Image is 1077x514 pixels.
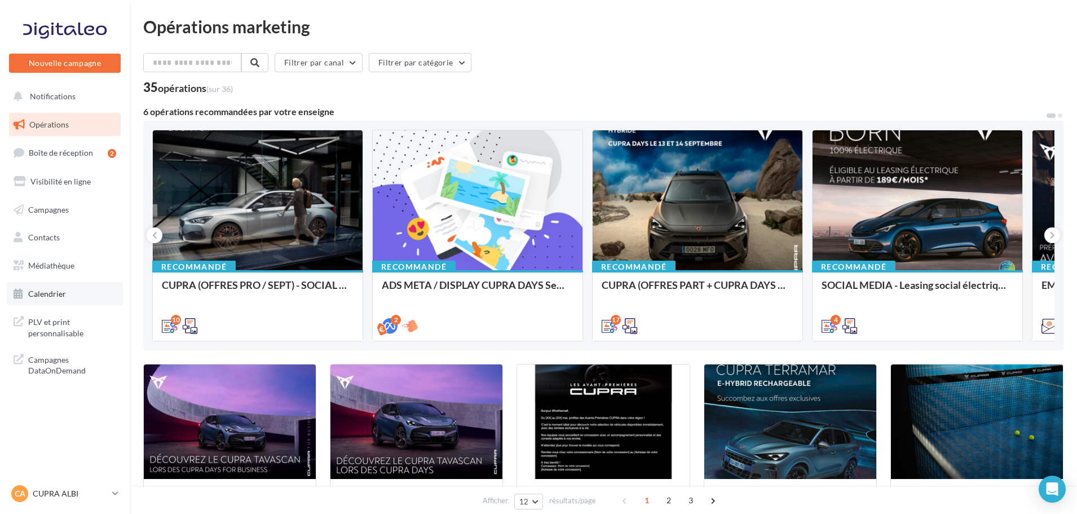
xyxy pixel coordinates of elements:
div: SOCIAL MEDIA - Leasing social électrique - CUPRA Born [822,279,1013,302]
span: Médiathèque [28,261,74,270]
div: 4 [831,315,841,325]
a: Campagnes [7,198,123,222]
a: Contacts [7,226,123,249]
span: 1 [638,491,656,509]
button: Notifications [7,85,118,108]
a: Visibilité en ligne [7,170,123,194]
span: 12 [519,497,529,506]
span: Afficher [483,495,508,506]
div: Recommandé [592,261,676,273]
a: PLV et print personnalisable [7,310,123,343]
div: Recommandé [372,261,456,273]
div: opérations [158,83,233,93]
span: Visibilité en ligne [30,177,91,186]
span: (sur 36) [206,84,233,94]
div: Recommandé [152,261,236,273]
span: Opérations [29,120,69,129]
span: résultats/page [549,495,596,506]
span: Campagnes DataOnDemand [28,352,116,376]
a: Calendrier [7,282,123,306]
div: CUPRA (OFFRES PART + CUPRA DAYS / SEPT) - SOCIAL MEDIA [602,279,793,302]
span: Campagnes [28,204,69,214]
button: Filtrer par canal [275,53,363,72]
div: Recommandé [812,261,895,273]
button: Filtrer par catégorie [369,53,471,72]
div: Opérations marketing [143,18,1063,35]
span: CA [15,488,25,499]
div: 35 [143,81,233,94]
span: Boîte de réception [29,148,93,157]
div: CUPRA (OFFRES PRO / SEPT) - SOCIAL MEDIA [162,279,354,302]
div: ADS META / DISPLAY CUPRA DAYS Septembre 2025 [382,279,573,302]
button: 12 [514,494,543,509]
span: 2 [660,491,678,509]
p: CUPRA ALBI [33,488,108,499]
a: Opérations [7,113,123,137]
a: Campagnes DataOnDemand [7,348,123,381]
span: Notifications [30,91,76,101]
span: Contacts [28,232,60,242]
span: 3 [682,491,700,509]
a: Boîte de réception2 [7,140,123,165]
div: 6 opérations recommandées par votre enseigne [143,107,1045,116]
div: 17 [611,315,621,325]
div: Open Intercom Messenger [1039,476,1066,503]
button: Nouvelle campagne [9,54,121,73]
div: 2 [108,149,116,158]
a: CA CUPRA ALBI [9,483,121,504]
span: PLV et print personnalisable [28,314,116,339]
span: Calendrier [28,289,66,298]
a: Médiathèque [7,254,123,278]
div: 10 [171,315,181,325]
div: 2 [391,315,401,325]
